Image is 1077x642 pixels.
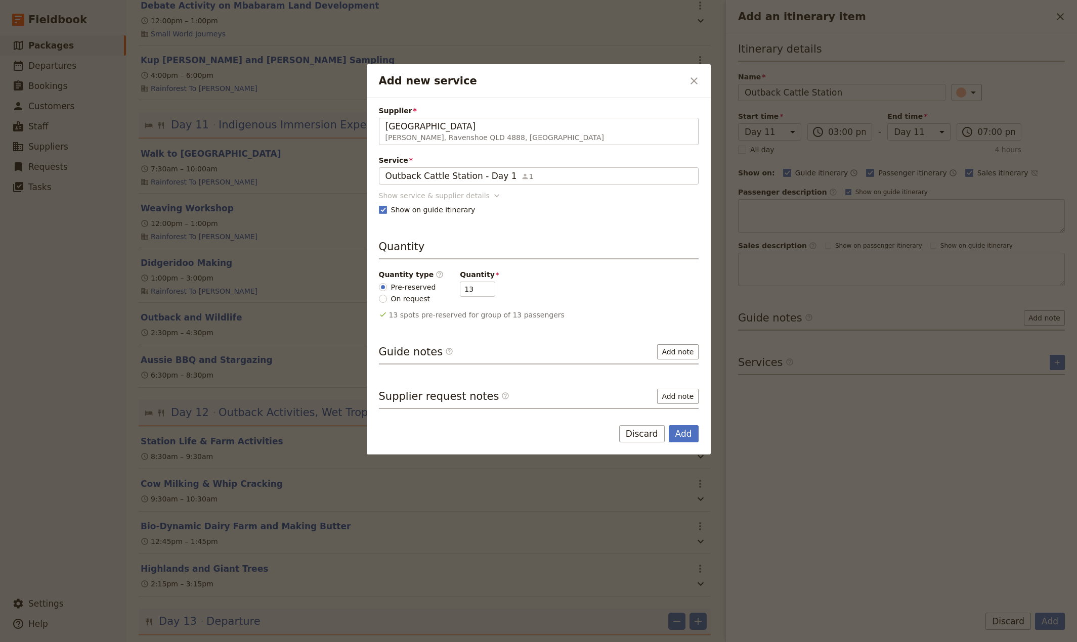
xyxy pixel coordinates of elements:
[657,389,698,404] button: Add note
[379,155,699,165] span: Service
[445,347,453,359] span: ​
[521,171,534,181] span: 1
[379,295,387,303] input: On request
[657,344,698,359] button: Add note
[379,310,699,320] p: 13 spots pre-reserved for group of 13 passengers
[391,205,476,215] span: Show on guide itinerary
[460,282,495,297] input: Quantity
[385,170,517,182] span: Outback Cattle Station - Day 1
[669,425,699,442] button: Add
[501,392,509,400] span: ​
[385,132,692,143] span: [PERSON_NAME], Ravenshoe QLD 4888, [GEOGRAPHIC_DATA]
[379,191,490,201] div: Show service & supplier details
[379,389,510,404] h3: Supplier request notes
[379,239,699,259] h3: Quantity
[685,72,703,89] button: Close dialog
[379,73,683,88] h2: Add new service
[619,425,665,442] button: Discard
[445,347,453,355] span: ​
[501,392,509,404] span: ​
[379,344,454,359] h3: Guide notes
[391,282,436,292] span: Pre-reserved
[379,283,387,291] input: Pre-reserved
[385,120,476,132] span: [GEOGRAPHIC_DATA]
[379,191,502,201] button: Show service & supplier details
[379,269,444,280] div: Quantity type
[436,270,444,279] span: ​
[379,106,699,116] span: Supplier
[391,294,430,304] span: On request
[460,270,495,279] span: Quantity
